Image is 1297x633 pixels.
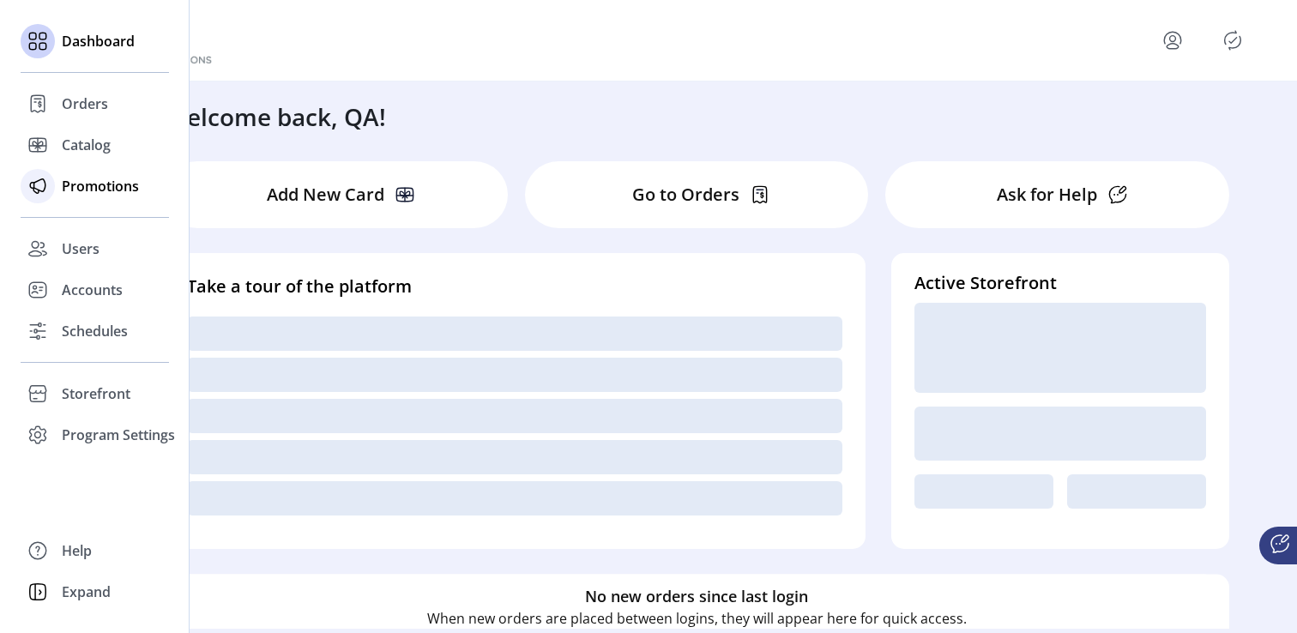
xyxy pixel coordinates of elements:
span: Program Settings [62,425,175,445]
h3: Welcome back, QA! [165,99,386,135]
span: Catalog [62,135,111,155]
span: Storefront [62,383,130,404]
span: Orders [62,93,108,114]
p: Ask for Help [997,182,1097,208]
h4: Active Storefront [914,270,1206,296]
span: Accounts [62,280,123,300]
h6: No new orders since last login [585,585,808,608]
span: Expand [62,582,111,602]
p: Go to Orders [632,182,739,208]
span: Schedules [62,321,128,341]
span: Users [62,238,100,259]
span: Promotions [62,176,139,196]
h4: Take a tour of the platform [187,274,842,299]
p: When new orders are placed between logins, they will appear here for quick access. [427,608,967,629]
span: Help [62,540,92,561]
button: Publisher Panel [1219,27,1246,54]
button: menu [1159,27,1186,54]
span: Dashboard [62,31,135,51]
p: Add New Card [267,182,384,208]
